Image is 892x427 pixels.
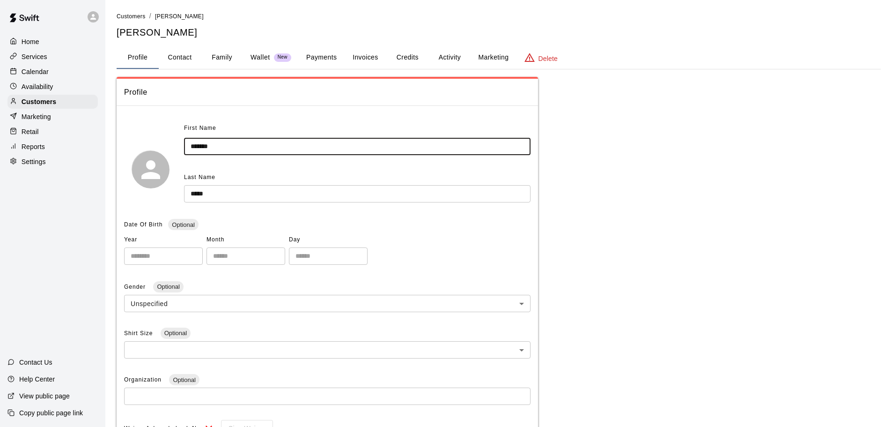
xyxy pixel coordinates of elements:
[117,46,159,69] button: Profile
[7,155,98,169] a: Settings
[22,112,51,121] p: Marketing
[7,95,98,109] a: Customers
[159,46,201,69] button: Contact
[19,358,52,367] p: Contact Us
[155,13,204,20] span: [PERSON_NAME]
[124,232,203,247] span: Year
[538,54,558,63] p: Delete
[19,408,83,418] p: Copy public page link
[7,35,98,49] a: Home
[251,52,270,62] p: Wallet
[7,125,98,139] a: Retail
[124,221,162,228] span: Date Of Birth
[22,67,49,76] p: Calendar
[7,80,98,94] a: Availability
[22,142,45,151] p: Reports
[22,82,53,91] p: Availability
[117,12,146,20] a: Customers
[206,232,285,247] span: Month
[153,283,183,290] span: Optional
[161,330,191,337] span: Optional
[169,376,199,383] span: Optional
[471,46,516,69] button: Marketing
[428,46,471,69] button: Activity
[19,391,70,401] p: View public page
[22,52,47,61] p: Services
[184,121,216,136] span: First Name
[124,86,531,98] span: Profile
[117,26,881,39] h5: [PERSON_NAME]
[7,110,98,124] a: Marketing
[22,97,56,106] p: Customers
[117,11,881,22] nav: breadcrumb
[274,54,291,60] span: New
[201,46,243,69] button: Family
[19,375,55,384] p: Help Center
[7,65,98,79] a: Calendar
[168,221,198,228] span: Optional
[124,284,147,290] span: Gender
[7,50,98,64] a: Services
[117,13,146,20] span: Customers
[289,232,368,247] span: Day
[7,140,98,154] a: Reports
[149,11,151,21] li: /
[124,295,531,312] div: Unspecified
[299,46,344,69] button: Payments
[22,127,39,136] p: Retail
[124,376,163,383] span: Organization
[124,330,155,337] span: Shirt Size
[386,46,428,69] button: Credits
[22,37,39,46] p: Home
[344,46,386,69] button: Invoices
[22,157,46,166] p: Settings
[117,46,881,69] div: basic tabs example
[184,174,215,180] span: Last Name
